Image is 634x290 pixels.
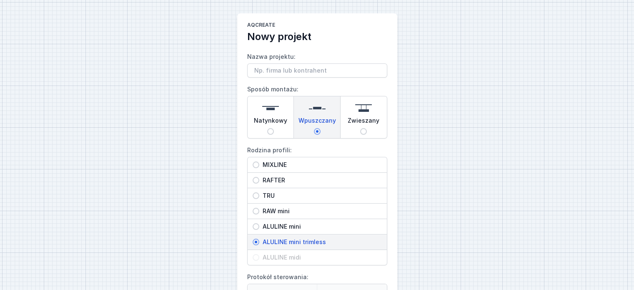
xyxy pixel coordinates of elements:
[348,116,379,128] span: Zwieszany
[259,238,382,246] span: ALULINE mini trimless
[259,222,382,231] span: ALULINE mini
[253,208,259,214] input: RAW mini
[267,128,274,135] input: Natynkowy
[298,116,336,128] span: Wpuszczany
[259,192,382,200] span: TRU
[247,144,387,265] label: Rodzina profili:
[355,100,372,116] img: suspended.svg
[259,176,382,184] span: RAFTER
[253,161,259,168] input: MIXLINE
[259,207,382,215] span: RAW mini
[247,22,387,30] h1: AQcreate
[314,128,321,135] input: Wpuszczany
[247,83,387,139] label: Sposób montażu:
[247,50,387,78] label: Nazwa projektu:
[253,223,259,230] input: ALULINE mini
[247,63,387,78] input: Nazwa projektu:
[253,239,259,245] input: ALULINE mini trimless
[309,100,326,116] img: recessed.svg
[259,161,382,169] span: MIXLINE
[253,177,259,184] input: RAFTER
[360,128,367,135] input: Zwieszany
[254,116,287,128] span: Natynkowy
[262,100,279,116] img: surface.svg
[253,192,259,199] input: TRU
[247,30,387,43] h2: Nowy projekt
